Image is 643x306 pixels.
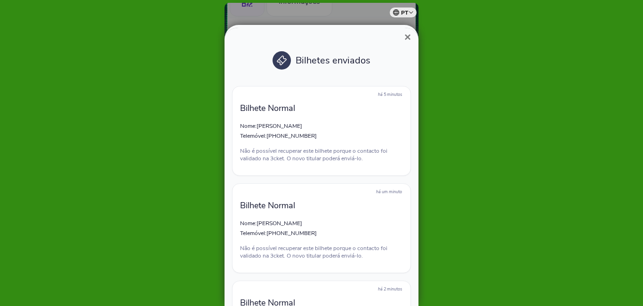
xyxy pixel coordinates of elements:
span: [PERSON_NAME] [257,220,302,227]
p: Telemóvel: [240,229,403,237]
span: há 5 minutos [378,92,402,97]
span: [PHONE_NUMBER] [266,229,317,237]
span: há um minuto [376,189,402,195]
span: Bilhetes enviados [296,54,370,67]
p: Bilhete Normal [240,200,403,211]
p: Nome: [240,122,403,130]
span: [PHONE_NUMBER] [266,132,317,140]
p: Telemóvel: [240,132,403,140]
span: × [404,31,411,43]
span: há 2 minutos [378,286,402,292]
p: Bilhete Normal [240,102,403,114]
p: Nome: [240,220,403,227]
p: Não é possível recuperar este bilhete porque o contacto foi validado na 3cket. O novo titular pod... [240,147,403,162]
span: [PERSON_NAME] [257,122,302,130]
p: Não é possível recuperar este bilhete porque o contacto foi validado na 3cket. O novo titular pod... [240,244,403,259]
